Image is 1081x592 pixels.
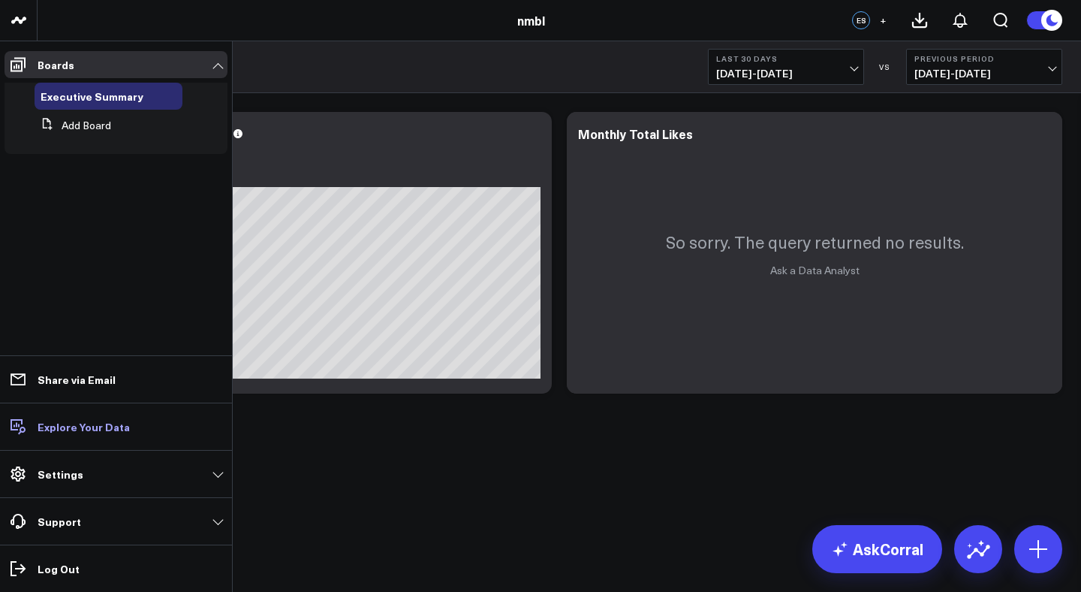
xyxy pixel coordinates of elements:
span: [DATE] - [DATE] [914,68,1054,80]
a: AskCorral [812,525,942,573]
b: Previous Period [914,54,1054,63]
p: Support [38,515,81,527]
div: Previous: 0 [68,175,540,187]
p: Share via Email [38,373,116,385]
span: Executive Summary [41,89,143,104]
p: So sorry. The query returned no results. [666,231,964,253]
div: VS [872,62,899,71]
button: Add Board [35,112,111,139]
a: Ask a Data Analyst [770,263,860,277]
b: Last 30 Days [716,54,856,63]
a: Executive Summary [41,90,143,102]
a: nmbl [517,12,545,29]
p: Log Out [38,563,80,575]
p: Settings [38,468,83,480]
button: Last 30 Days[DATE]-[DATE] [708,49,864,85]
span: + [880,15,887,26]
span: [DATE] - [DATE] [716,68,856,80]
p: Explore Your Data [38,421,130,433]
div: Monthly Total Likes [578,125,693,142]
a: Log Out [5,555,227,582]
button: + [874,11,892,29]
button: Previous Period[DATE]-[DATE] [906,49,1062,85]
div: ES [852,11,870,29]
p: Boards [38,59,74,71]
